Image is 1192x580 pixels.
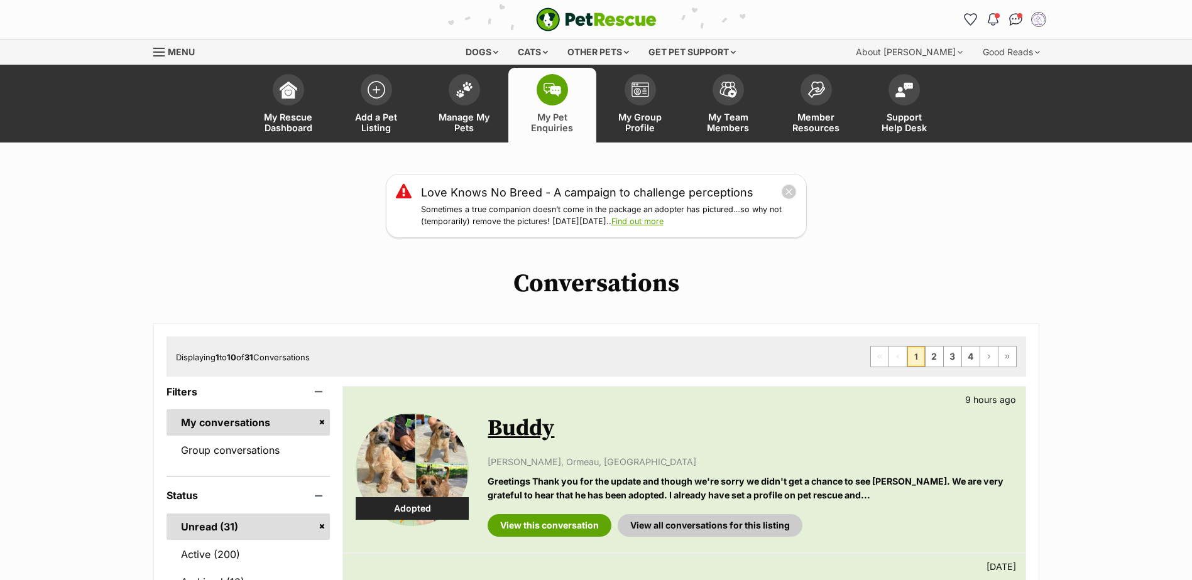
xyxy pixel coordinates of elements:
div: Good Reads [974,40,1049,65]
a: Page 2 [926,346,943,367]
a: View all conversations for this listing [618,514,802,537]
a: My Team Members [684,68,772,142]
span: Displaying to of Conversations [176,352,310,362]
img: add-pet-listing-icon-0afa8454b4691262ce3f59096e99ab1cd57d4a30225e0717b998d2c9b9846f56.svg [368,81,385,99]
span: My Pet Enquiries [524,112,581,133]
p: Sometimes a true companion doesn’t come in the package an adopter has pictured…so why not (tempor... [421,204,797,228]
span: Support Help Desk [876,112,932,133]
p: Greetings Thank you for the update and though we're sorry we didn't get a chance to see [PERSON_N... [488,475,1012,502]
div: Other pets [559,40,638,65]
span: Member Resources [788,112,845,133]
a: My conversations [167,409,331,436]
a: Buddy [488,414,554,443]
img: member-resources-icon-8e73f808a243e03378d46382f2149f9095a855e16c252ad45f914b54edf8863c.svg [807,81,825,98]
nav: Pagination [870,346,1017,367]
div: Cats [509,40,557,65]
span: My Group Profile [612,112,669,133]
img: Maryborough Animal Refuge & Pet Boarding profile pic [1032,13,1045,26]
img: help-desk-icon-fdf02630f3aa405de69fd3d07c3f3aa587a6932b1a1747fa1d2bba05be0121f9.svg [895,82,913,97]
a: My Group Profile [596,68,684,142]
img: pet-enquiries-icon-7e3ad2cf08bfb03b45e93fb7055b45f3efa6380592205ae92323e6603595dc1f.svg [544,83,561,97]
p: 9 hours ago [965,393,1016,406]
div: About [PERSON_NAME] [847,40,971,65]
img: chat-41dd97257d64d25036548639549fe6c8038ab92f7586957e7f3b1b290dea8141.svg [1009,13,1022,26]
img: Buddy [356,413,469,526]
div: Dogs [457,40,507,65]
button: Notifications [983,9,1003,30]
img: group-profile-icon-3fa3cf56718a62981997c0bc7e787c4b2cf8bcc04b72c1350f741eb67cf2f40e.svg [632,82,649,97]
a: Menu [153,40,204,62]
div: Get pet support [640,40,745,65]
ul: Account quick links [961,9,1049,30]
img: dashboard-icon-eb2f2d2d3e046f16d808141f083e7271f6b2e854fb5c12c21221c1fb7104beca.svg [280,81,297,99]
a: Page 4 [962,346,980,367]
a: Love Knows No Breed - A campaign to challenge perceptions [421,184,753,201]
a: Manage My Pets [420,68,508,142]
img: notifications-46538b983faf8c2785f20acdc204bb7945ddae34d4c08c2a6579f10ce5e182be.svg [988,13,998,26]
span: Page 1 [907,346,925,367]
header: Status [167,490,331,501]
a: Add a Pet Listing [332,68,420,142]
a: Favourites [961,9,981,30]
span: Previous page [889,346,907,367]
span: Menu [168,46,195,57]
button: My account [1029,9,1049,30]
p: [DATE] [987,560,1016,573]
p: [PERSON_NAME], Ormeau, [GEOGRAPHIC_DATA] [488,455,1012,468]
strong: 31 [244,352,253,362]
a: Support Help Desk [860,68,948,142]
a: Member Resources [772,68,860,142]
a: Find out more [611,217,664,226]
header: Filters [167,386,331,397]
a: Next page [980,346,998,367]
img: team-members-icon-5396bd8760b3fe7c0b43da4ab00e1e3bb1a5d9ba89233759b79545d2d3fc5d0d.svg [719,82,737,98]
strong: 10 [227,352,236,362]
img: manage-my-pets-icon-02211641906a0b7f246fdf0571729dbe1e7629f14944591b6c1af311fb30b64b.svg [456,82,473,98]
a: Unread (31) [167,513,331,540]
span: My Team Members [700,112,757,133]
strong: 1 [216,352,219,362]
a: Active (200) [167,541,331,567]
button: close [781,184,797,200]
a: My Rescue Dashboard [244,68,332,142]
a: Page 3 [944,346,961,367]
img: logo-e224e6f780fb5917bec1dbf3a21bbac754714ae5b6737aabdf751b685950b380.svg [536,8,657,31]
a: PetRescue [536,8,657,31]
span: My Rescue Dashboard [260,112,317,133]
a: Last page [998,346,1016,367]
a: View this conversation [488,514,611,537]
span: Add a Pet Listing [348,112,405,133]
span: Manage My Pets [436,112,493,133]
a: Group conversations [167,437,331,463]
a: Conversations [1006,9,1026,30]
a: My Pet Enquiries [508,68,596,142]
div: Adopted [356,497,469,520]
span: First page [871,346,889,367]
